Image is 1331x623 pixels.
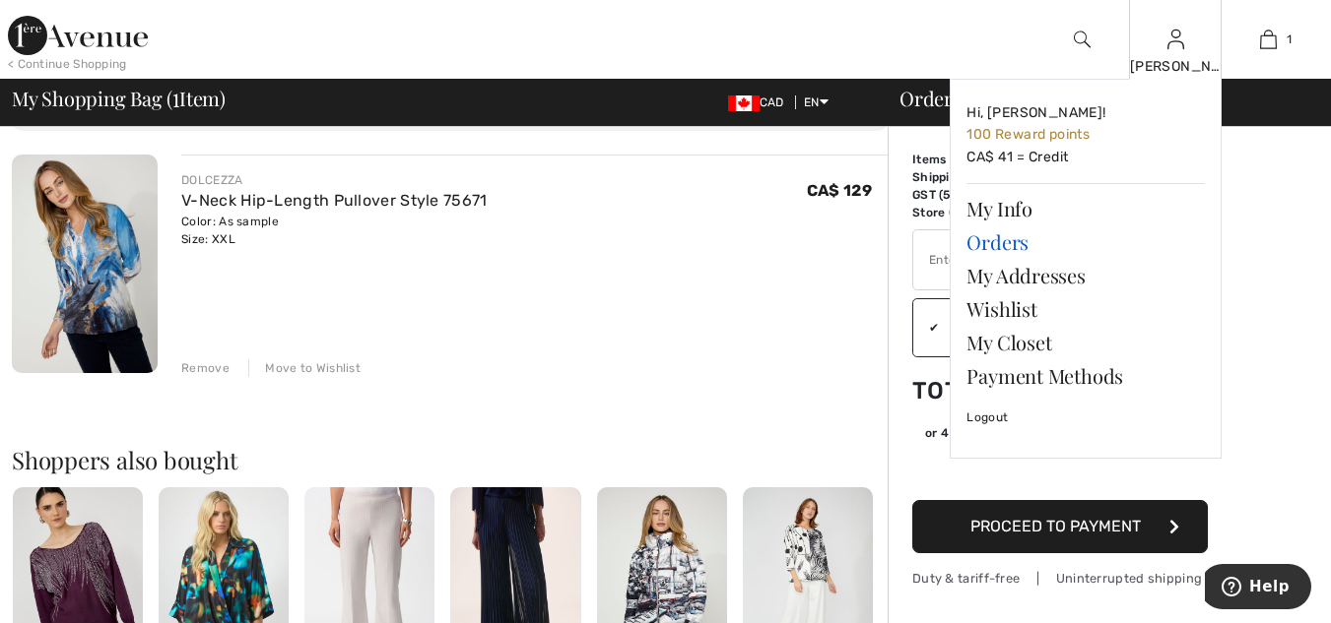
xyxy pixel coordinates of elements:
iframe: PayPal-paypal [912,449,1208,493]
td: GST (5%) [912,186,1026,204]
span: Hi, [PERSON_NAME]! [966,104,1105,121]
a: V-Neck Hip-Length Pullover Style 75671 [181,191,487,210]
div: Order Summary [876,89,1319,108]
div: [PERSON_NAME] [1130,56,1222,77]
img: search the website [1074,28,1091,51]
a: Wishlist [966,292,1205,326]
td: Total [912,357,1026,424]
a: 1 [1223,28,1314,51]
div: DOLCEZZA [181,171,487,189]
a: Sign In [1167,30,1184,48]
div: Move to Wishlist [248,359,361,377]
img: 1ère Avenue [8,16,148,55]
td: Store Credit [912,204,1026,221]
div: or 4 payments of with [925,424,1208,442]
div: < Continue Shopping [8,55,127,73]
span: CA$ 129 [807,181,872,200]
img: Canadian Dollar [728,95,760,111]
a: Hi, [PERSON_NAME]! 100 Reward pointsCA$ 41 = Credit [966,95,1205,175]
div: Duty & tariff-free | Uninterrupted shipping [912,569,1208,588]
a: My Closet [966,326,1205,359]
div: Remove [181,359,230,377]
span: CAD [728,95,792,109]
div: or 4 payments ofCA$ 23.63withSezzle Click to learn more about Sezzle [912,424,1208,449]
a: Orders [966,225,1205,259]
span: 1 [172,84,179,109]
button: Proceed to Payment [912,500,1208,553]
a: My Info [966,192,1205,225]
span: EN [804,95,829,109]
div: Color: As sample Size: XXL [181,213,487,248]
div: ✔ [913,319,939,337]
a: Logout [966,393,1205,442]
span: 100 Reward points [966,126,1090,143]
span: Proceed to Payment [970,517,1141,535]
a: My Addresses [966,259,1205,292]
img: My Info [1167,28,1184,51]
span: My Shopping Bag ( Item) [12,89,226,108]
input: Promo code [913,230,1153,289]
h2: Shoppers also bought [12,448,888,471]
img: My Bag [1260,28,1277,51]
img: V-Neck Hip-Length Pullover Style 75671 [12,155,158,373]
a: Payment Methods [966,359,1205,393]
iframe: Opens a widget where you can find more information [1205,564,1311,613]
td: Shipping [912,168,1026,186]
span: 1 [1287,31,1292,48]
td: Items ( ) [912,151,1026,168]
